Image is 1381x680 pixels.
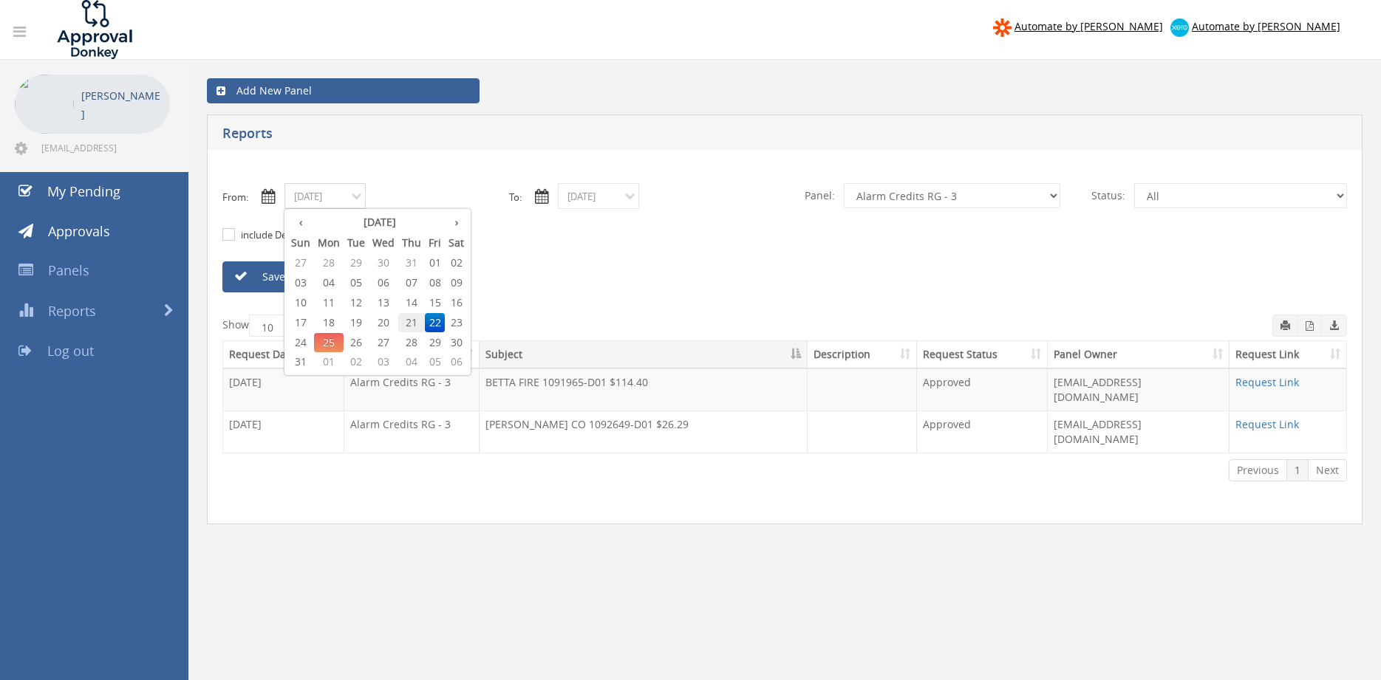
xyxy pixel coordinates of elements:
th: ‹ [287,212,314,233]
th: Thu [398,233,425,253]
span: 03 [369,352,398,371]
td: BETTA FIRE 1091965-D01 $114.40 [480,368,808,411]
span: 30 [445,333,468,352]
th: Request Date: activate to sort column ascending [223,341,344,368]
td: Approved [917,411,1048,453]
td: Alarm Credits RG - 3 [344,368,480,411]
span: 07 [398,273,425,292]
span: 02 [344,352,369,371]
span: 29 [344,253,369,272]
span: 01 [425,253,445,272]
th: [DATE] [314,212,445,233]
span: 21 [398,313,425,332]
span: 19 [344,313,369,332]
span: 16 [445,293,468,312]
th: Description: activate to sort column ascending [808,341,917,368]
span: 06 [445,352,468,371]
span: 24 [287,333,314,352]
span: 03 [287,273,314,292]
span: 04 [314,273,344,292]
span: 09 [445,273,468,292]
span: Automate by [PERSON_NAME] [1015,19,1163,33]
h5: Reports [222,126,1012,145]
span: Reports [48,302,96,320]
span: 10 [287,293,314,312]
span: 30 [369,253,398,272]
span: 20 [369,313,398,332]
th: Mon [314,233,344,253]
span: 25 [314,333,344,352]
span: 14 [398,293,425,312]
a: 1 [1286,459,1309,481]
span: 28 [314,253,344,272]
td: [EMAIL_ADDRESS][DOMAIN_NAME] [1048,411,1230,453]
label: To: [509,190,522,205]
th: Request Status: activate to sort column ascending [917,341,1048,368]
a: Add New Panel [207,78,480,103]
p: [PERSON_NAME] [81,86,163,123]
span: [EMAIL_ADDRESS][DOMAIN_NAME] [41,142,167,154]
th: Subject: activate to sort column descending [480,341,808,368]
span: 11 [314,293,344,312]
span: 06 [369,273,398,292]
th: Sun [287,233,314,253]
th: Panel Owner: activate to sort column ascending [1048,341,1230,368]
span: Status: [1082,183,1134,208]
span: 02 [445,253,468,272]
th: Wed [369,233,398,253]
th: Request Link: activate to sort column ascending [1230,341,1346,368]
select: Showentries [249,315,304,337]
td: [PERSON_NAME] CO 1092649-D01 $26.29 [480,411,808,453]
span: 05 [344,273,369,292]
span: 31 [287,352,314,371]
span: 27 [369,333,398,352]
a: Request Link [1235,417,1299,431]
span: 29 [425,333,445,352]
img: zapier-logomark.png [993,18,1012,37]
span: 26 [344,333,369,352]
td: Alarm Credits RG - 3 [344,411,480,453]
span: 17 [287,313,314,332]
label: include Description [237,228,325,243]
th: Tue [344,233,369,253]
span: 31 [398,253,425,272]
a: Save [222,261,392,292]
a: Previous [1229,459,1287,481]
span: My Pending [47,182,120,200]
img: xero-logo.png [1170,18,1189,37]
a: Next [1308,459,1347,481]
span: 12 [344,293,369,312]
span: 05 [425,352,445,371]
span: 15 [425,293,445,312]
span: 22 [425,313,445,332]
span: 01 [314,352,344,371]
span: 18 [314,313,344,332]
span: 23 [445,313,468,332]
td: [DATE] [223,411,344,453]
span: 28 [398,333,425,352]
span: Automate by [PERSON_NAME] [1192,19,1340,33]
td: Approved [917,368,1048,411]
span: 04 [398,352,425,371]
span: 08 [425,273,445,292]
span: Panel: [796,183,844,208]
span: 13 [369,293,398,312]
td: [EMAIL_ADDRESS][DOMAIN_NAME] [1048,368,1230,411]
span: Panels [48,261,89,279]
th: › [445,212,468,233]
span: Log out [47,342,94,360]
label: From: [222,190,248,205]
th: Sat [445,233,468,253]
td: [DATE] [223,368,344,411]
span: Approvals [48,222,110,240]
span: 27 [287,253,314,272]
a: Request Link [1235,375,1299,389]
label: Show entries [222,315,339,337]
th: Fri [425,233,445,253]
